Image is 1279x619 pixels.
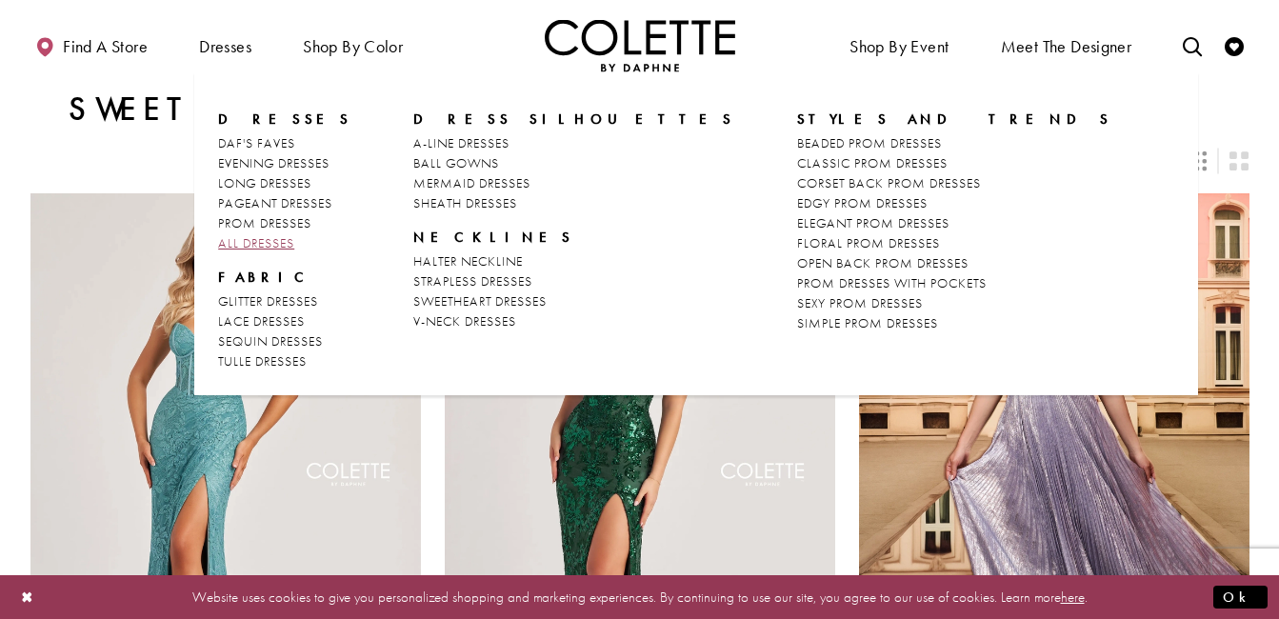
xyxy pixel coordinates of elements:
span: Dresses [218,110,351,129]
a: CORSET BACK PROM DRESSES [797,173,1112,193]
a: MERMAID DRESSES [413,173,734,193]
a: Visit Home Page [545,19,735,71]
span: Shop By Event [845,19,953,71]
p: Website uses cookies to give you personalized shopping and marketing experiences. By continuing t... [137,584,1142,609]
a: V-NECK DRESSES [413,311,734,331]
a: PROM DRESSES WITH POCKETS [797,273,1112,293]
a: Find a store [30,19,152,71]
span: BALL GOWNS [413,154,499,171]
a: OPEN BACK PROM DRESSES [797,253,1112,273]
a: Meet the designer [996,19,1137,71]
span: ALL DRESSES [218,234,294,251]
span: FABRIC [218,268,351,287]
span: LACE DRESSES [218,312,305,329]
button: Close Dialog [11,580,44,613]
a: Toggle search [1178,19,1207,71]
span: Dresses [199,37,251,56]
span: NECKLINES [413,228,573,247]
span: Meet the designer [1001,37,1132,56]
span: Shop by color [298,19,408,71]
span: SHEATH DRESSES [413,194,517,211]
a: EVENING DRESSES [218,153,351,173]
a: LACE DRESSES [218,311,351,331]
button: Submit Dialog [1213,585,1268,609]
a: ELEGANT PROM DRESSES [797,213,1112,233]
a: SWEETHEART DRESSES [413,291,734,311]
span: PROM DRESSES [218,214,311,231]
a: SIMPLE PROM DRESSES [797,313,1112,333]
span: PAGEANT DRESSES [218,194,332,211]
img: Colette by Daphne [545,19,735,71]
a: PROM DRESSES [218,213,351,233]
span: EDGY PROM DRESSES [797,194,928,211]
h1: Sweetheart Prom Dresses [69,90,668,129]
a: LONG DRESSES [218,173,351,193]
span: SEXY PROM DRESSES [797,294,923,311]
span: HALTER NECKLINE [413,252,523,270]
span: MERMAID DRESSES [413,174,530,191]
span: STYLES AND TRENDS [797,110,1112,129]
span: DRESS SILHOUETTES [413,110,734,129]
a: GLITTER DRESSES [218,291,351,311]
span: LONG DRESSES [218,174,311,191]
a: PAGEANT DRESSES [218,193,351,213]
a: BEADED PROM DRESSES [797,133,1112,153]
span: SEQUIN DRESSES [218,332,323,349]
span: SWEETHEART DRESSES [413,292,547,309]
span: TULLE DRESSES [218,352,307,369]
a: SEXY PROM DRESSES [797,293,1112,313]
span: ELEGANT PROM DRESSES [797,214,949,231]
span: BEADED PROM DRESSES [797,134,942,151]
a: ALL DRESSES [218,233,351,253]
a: EDGY PROM DRESSES [797,193,1112,213]
span: Dresses [194,19,256,71]
a: FLORAL PROM DRESSES [797,233,1112,253]
span: PROM DRESSES WITH POCKETS [797,274,987,291]
span: CLASSIC PROM DRESSES [797,154,948,171]
span: STRAPLESS DRESSES [413,272,532,290]
a: here [1061,587,1085,606]
span: FLORAL PROM DRESSES [797,234,940,251]
span: SIMPLE PROM DRESSES [797,314,938,331]
a: CLASSIC PROM DRESSES [797,153,1112,173]
span: V-NECK DRESSES [413,312,516,329]
span: Shop By Event [849,37,949,56]
a: STRAPLESS DRESSES [413,271,734,291]
span: Switch layout to 2 columns [1229,151,1249,170]
span: EVENING DRESSES [218,154,330,171]
span: A-LINE DRESSES [413,134,510,151]
span: Shop by color [303,37,403,56]
a: DAF'S FAVES [218,133,351,153]
a: HALTER NECKLINE [413,251,734,271]
a: SEQUIN DRESSES [218,331,351,351]
span: GLITTER DRESSES [218,292,318,309]
a: A-LINE DRESSES [413,133,734,153]
a: Check Wishlist [1220,19,1249,71]
span: DAF'S FAVES [218,134,295,151]
span: Find a store [63,37,148,56]
span: NECKLINES [413,228,734,247]
a: BALL GOWNS [413,153,734,173]
span: FABRIC [218,268,313,287]
a: TULLE DRESSES [218,351,351,371]
a: SHEATH DRESSES [413,193,734,213]
span: OPEN BACK PROM DRESSES [797,254,969,271]
div: Layout Controls [19,140,1261,182]
span: CORSET BACK PROM DRESSES [797,174,981,191]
